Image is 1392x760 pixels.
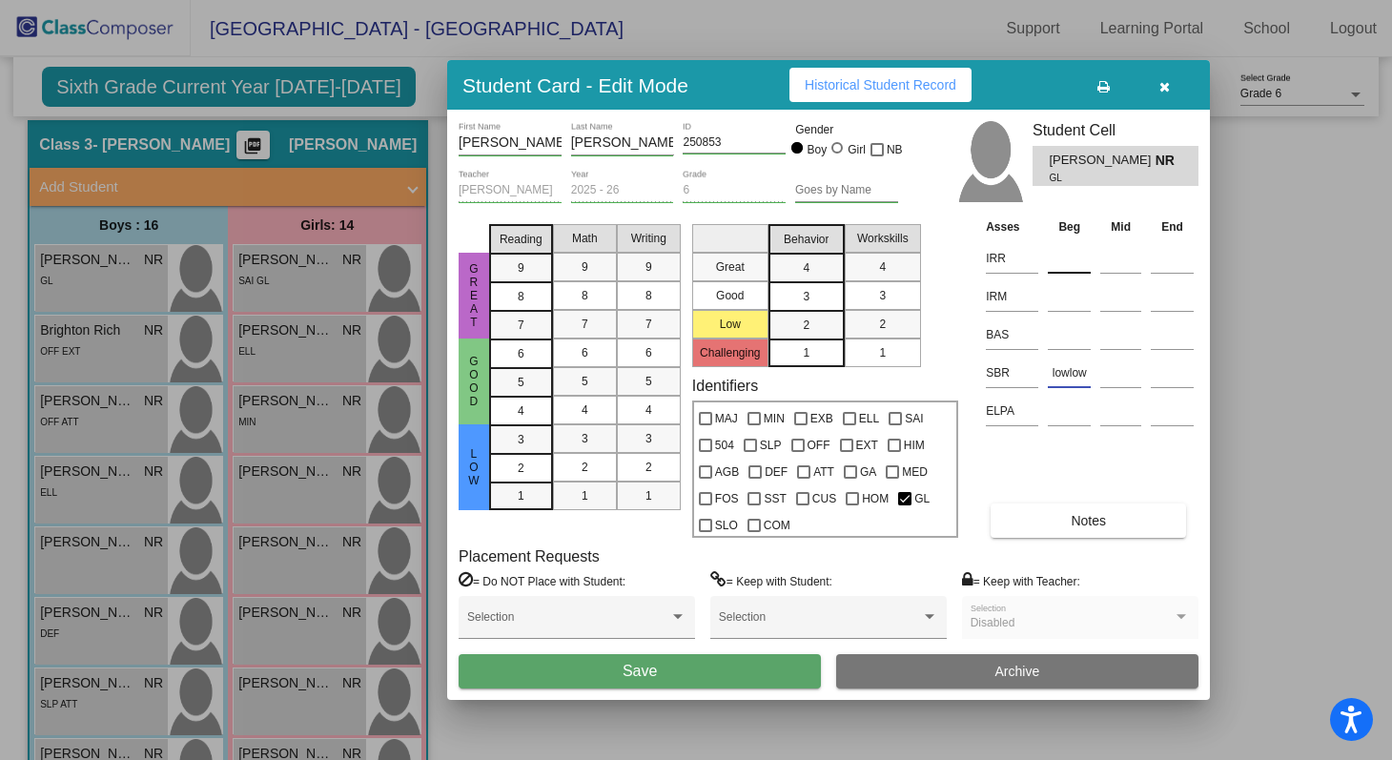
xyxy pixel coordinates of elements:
span: 3 [645,430,652,447]
mat-label: Gender [795,121,898,138]
span: OFF [808,434,830,457]
th: Asses [981,216,1043,237]
span: 1 [645,487,652,504]
span: Notes [1071,513,1106,528]
span: Good [465,355,482,408]
span: SLP [760,434,782,457]
h3: Student Cell [1033,121,1198,139]
span: 6 [518,345,524,362]
span: 9 [582,258,588,276]
input: Enter ID [683,136,786,150]
input: goes by name [795,184,898,197]
span: Archive [995,664,1040,679]
span: 4 [518,402,524,420]
span: 5 [518,374,524,391]
span: 8 [645,287,652,304]
span: 7 [645,316,652,333]
th: Beg [1043,216,1095,237]
label: = Keep with Student: [710,571,832,590]
span: Math [572,230,598,247]
input: year [571,184,674,197]
span: MIN [764,407,785,430]
span: 504 [715,434,734,457]
span: ATT [813,461,834,483]
span: Workskills [857,230,909,247]
span: DEF [765,461,788,483]
span: 6 [582,344,588,361]
span: 4 [803,259,809,277]
div: Girl [847,141,866,158]
input: assessment [986,244,1038,273]
button: Archive [836,654,1198,688]
span: 1 [582,487,588,504]
span: HOM [862,487,889,510]
span: Historical Student Record [805,77,956,92]
span: GL [914,487,930,510]
span: EXB [810,407,833,430]
span: 9 [518,259,524,277]
span: 6 [645,344,652,361]
span: 2 [518,460,524,477]
span: 8 [518,288,524,305]
span: 3 [518,431,524,448]
span: 1 [518,487,524,504]
span: NR [1156,151,1182,171]
span: EXT [856,434,878,457]
span: 3 [803,288,809,305]
span: 1 [879,344,886,361]
span: Behavior [784,231,829,248]
span: 2 [803,317,809,334]
button: Historical Student Record [789,68,972,102]
span: 7 [518,317,524,334]
span: MED [902,461,928,483]
span: SAI [905,407,923,430]
span: AGB [715,461,739,483]
span: SST [764,487,786,510]
span: 1 [803,344,809,361]
span: GL [1049,171,1141,185]
input: teacher [459,184,562,197]
span: MAJ [715,407,738,430]
span: SLO [715,514,738,537]
label: Placement Requests [459,547,600,565]
span: COM [764,514,790,537]
span: Disabled [971,616,1015,629]
span: 4 [582,401,588,419]
span: 9 [645,258,652,276]
span: 3 [879,287,886,304]
span: GA [860,461,876,483]
label: = Keep with Teacher: [962,571,1080,590]
span: Writing [631,230,666,247]
input: assessment [986,397,1038,425]
input: assessment [986,320,1038,349]
input: assessment [986,282,1038,311]
span: Great [465,262,482,329]
span: Reading [500,231,542,248]
span: ELL [859,407,879,430]
h3: Student Card - Edit Mode [462,73,688,97]
span: 3 [582,430,588,447]
span: 5 [645,373,652,390]
span: CUS [812,487,836,510]
input: grade [683,184,786,197]
span: NB [887,138,903,161]
button: Save [459,654,821,688]
span: 4 [645,401,652,419]
span: 2 [645,459,652,476]
span: 7 [582,316,588,333]
button: Notes [991,503,1186,538]
span: Save [623,663,657,679]
span: FOS [715,487,739,510]
span: Low [465,447,482,487]
th: End [1146,216,1198,237]
div: Boy [807,141,828,158]
span: 8 [582,287,588,304]
span: [PERSON_NAME] [1049,151,1155,171]
input: assessment [986,359,1038,387]
th: Mid [1095,216,1146,237]
span: HIM [904,434,925,457]
span: 2 [582,459,588,476]
label: Identifiers [692,377,758,395]
span: 4 [879,258,886,276]
span: 2 [879,316,886,333]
